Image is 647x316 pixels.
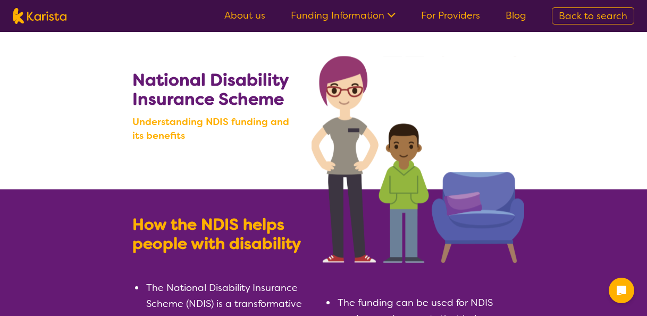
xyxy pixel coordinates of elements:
a: About us [224,9,265,22]
a: Back to search [552,7,634,24]
a: Blog [506,9,526,22]
a: Funding Information [291,9,396,22]
b: National Disability Insurance Scheme [132,69,288,110]
span: Back to search [559,10,627,22]
b: How the NDIS helps people with disability [132,214,301,254]
img: Search NDIS services with Karista [312,56,524,263]
a: For Providers [421,9,480,22]
b: Understanding NDIS funding and its benefits [132,115,302,143]
img: Karista logo [13,8,66,24]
